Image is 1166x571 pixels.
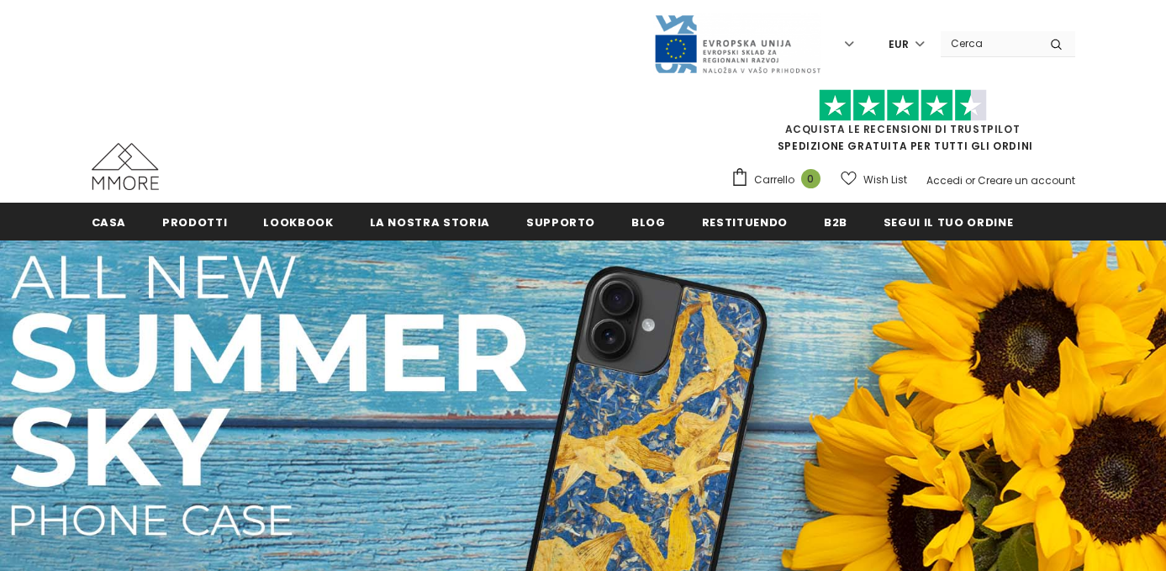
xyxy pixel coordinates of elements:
a: Blog [631,203,666,241]
span: Wish List [863,172,907,188]
span: supporto [526,214,595,230]
span: Restituendo [702,214,788,230]
input: Search Site [941,31,1037,56]
a: Accedi [926,173,963,188]
a: Javni Razpis [653,36,821,50]
a: Carrello 0 [731,167,829,193]
a: Creare un account [978,173,1075,188]
a: supporto [526,203,595,241]
a: Acquista le recensioni di TrustPilot [785,122,1021,136]
a: La nostra storia [370,203,490,241]
span: Blog [631,214,666,230]
span: Casa [92,214,127,230]
a: Lookbook [263,203,333,241]
span: Carrello [754,172,794,188]
a: Prodotti [162,203,227,241]
img: Casi MMORE [92,143,159,190]
span: 0 [801,169,820,188]
a: Wish List [841,165,907,194]
span: SPEDIZIONE GRATUITA PER TUTTI GLI ORDINI [731,97,1075,153]
a: Segui il tuo ordine [884,203,1013,241]
a: Casa [92,203,127,241]
img: Fidati di Pilot Stars [819,89,987,122]
span: La nostra storia [370,214,490,230]
a: Restituendo [702,203,788,241]
a: B2B [824,203,847,241]
span: Segui il tuo ordine [884,214,1013,230]
span: or [965,173,975,188]
span: Prodotti [162,214,227,230]
img: Javni Razpis [653,13,821,75]
span: EUR [889,36,909,53]
span: Lookbook [263,214,333,230]
span: B2B [824,214,847,230]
